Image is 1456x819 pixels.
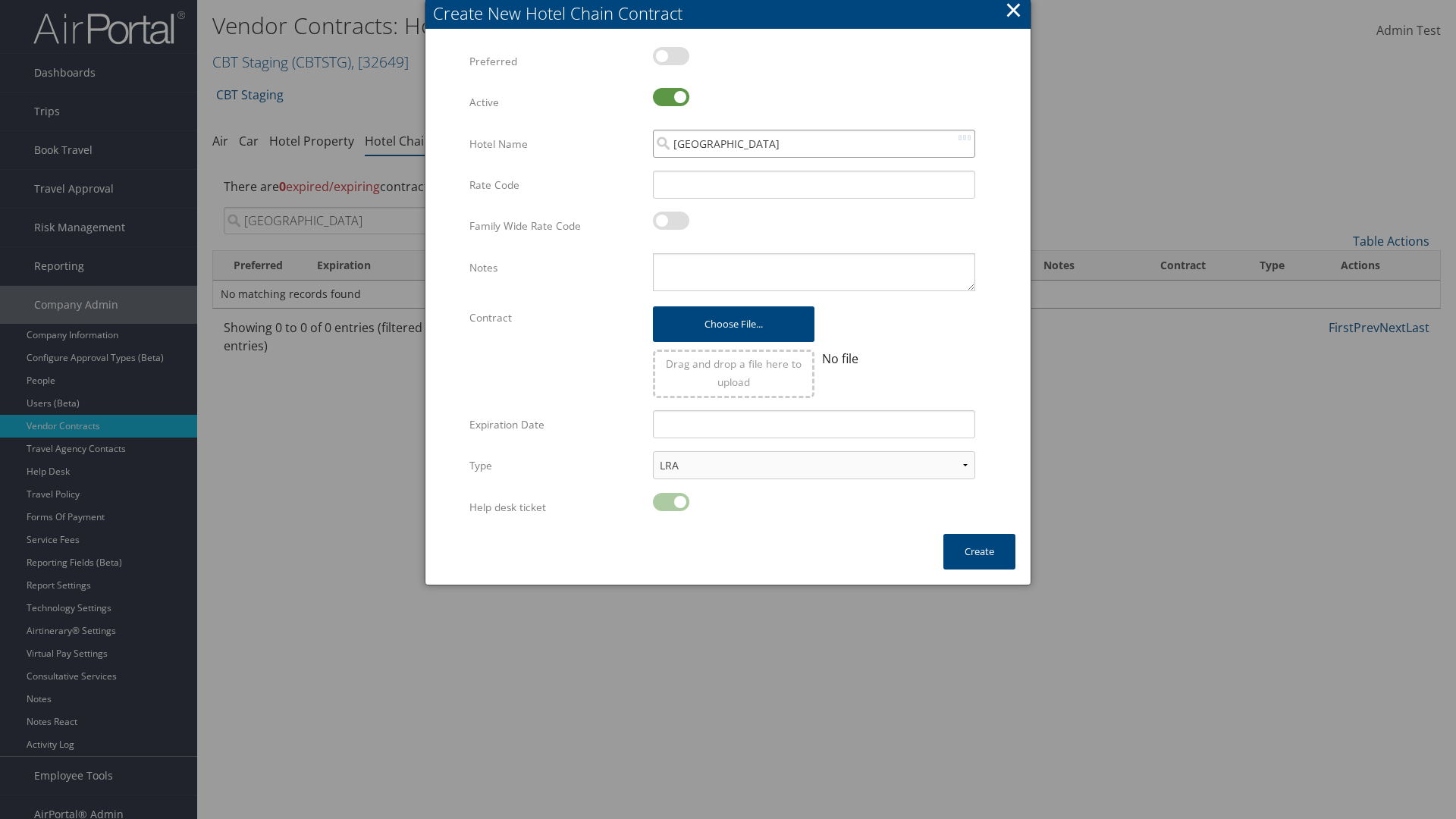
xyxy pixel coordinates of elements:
label: Type [469,451,642,480]
img: ajax-loader.gif [959,133,971,142]
span: No file [822,350,858,367]
button: Create [943,534,1015,570]
label: Help desk ticket [469,493,642,522]
label: Hotel Name [469,130,642,158]
label: Preferred [469,47,642,76]
label: Expiration Date [469,410,642,439]
span: Drag and drop a file here to upload [666,356,802,389]
label: Notes [469,253,642,282]
div: Create New Hotel Chain Contract [433,2,1031,25]
label: Rate Code [469,171,642,199]
label: Active [469,88,642,117]
label: Family Wide Rate Code [469,212,642,240]
label: Contract [469,303,642,332]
